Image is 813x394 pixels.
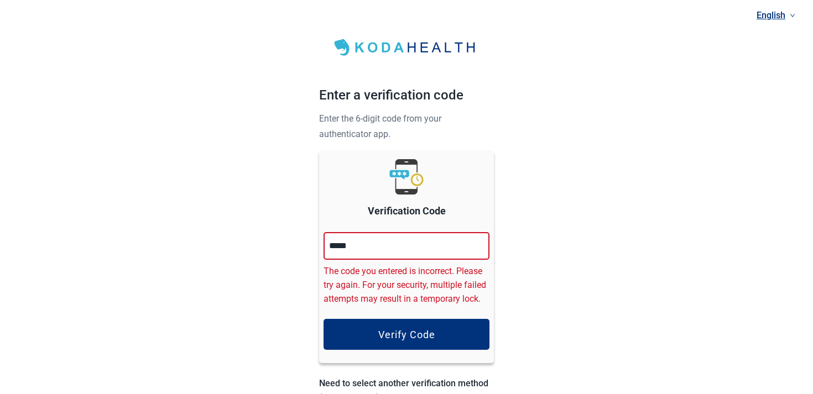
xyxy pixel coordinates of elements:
img: Koda Health [328,35,485,60]
div: The code you entered is incorrect. Please try again. For your security, multiple failed attempts ... [324,264,489,306]
h1: Enter a verification code [319,85,494,111]
button: Verify Code [324,319,489,350]
span: down [790,13,795,18]
span: Enter the 6-digit code from your authenticator app. [319,113,441,139]
a: Current language: English [752,6,800,24]
div: Verify Code [378,329,435,340]
label: Verification Code [368,203,446,219]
